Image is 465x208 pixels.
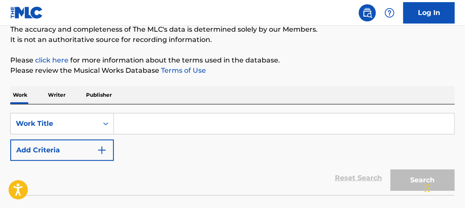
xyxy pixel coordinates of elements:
[10,65,455,76] p: Please review the Musical Works Database
[16,119,93,129] div: Work Title
[425,175,430,201] div: Drag
[362,8,373,18] img: search
[10,86,30,104] p: Work
[10,24,455,35] p: The accuracy and completeness of The MLC's data is determined solely by our Members.
[385,8,395,18] img: help
[10,140,114,161] button: Add Criteria
[35,56,69,64] a: click here
[83,86,114,104] p: Publisher
[97,145,107,155] img: 9d2ae6d4665cec9f34b9.svg
[45,86,68,104] p: Writer
[359,4,376,21] a: Public Search
[10,113,455,195] form: Search Form
[10,6,43,19] img: MLC Logo
[381,4,398,21] div: Help
[403,2,455,24] a: Log In
[10,35,455,45] p: It is not an authoritative source for recording information.
[159,66,206,74] a: Terms of Use
[422,167,465,208] iframe: Chat Widget
[10,55,455,65] p: Please for more information about the terms used in the database.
